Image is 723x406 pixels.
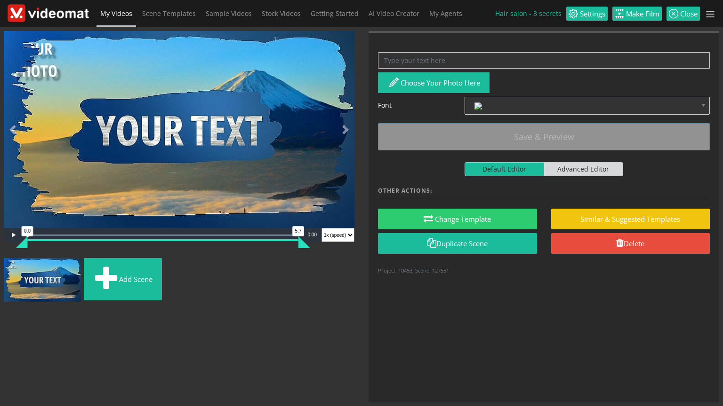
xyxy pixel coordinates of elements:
span: Stock Videos [262,9,301,18]
a: Duplicate Scene [378,233,537,254]
div: 5.7 [292,226,305,236]
a: Make Film [612,7,662,21]
label: Font [371,97,458,115]
span: Settings [578,10,605,17]
a: Settings [566,7,608,21]
div: Progress Bar [27,234,298,236]
small: Project: 10453; Scene: 127551 [378,267,449,274]
span: Sample Videos [206,9,252,18]
span: Scene Templates [142,9,196,18]
span: Make Film [624,10,659,17]
span: Default Editor [465,163,544,176]
button: similar & suggested templates [551,209,710,230]
img: index.php [474,102,482,109]
div: 0.0 [21,226,33,236]
button: Add scene [84,258,162,300]
span: Close [678,10,698,17]
button: Play [4,228,23,242]
a: Close [667,7,700,21]
li: Hair salon - 3 secrets [495,0,566,27]
div: Video Player [4,31,354,228]
span: 0:00 [308,232,317,237]
span: AI Video Creator [369,9,419,18]
span: My Videos [100,9,132,18]
button: Change Template [378,209,537,230]
img: Theme-Logo [8,4,89,22]
span: My Agents [429,9,462,18]
span: Getting Started [311,9,359,18]
span: [PERSON_NAME] Sans All Languages [474,100,683,111]
span: Advanced Editor [544,163,623,176]
button: Save & Preview [378,123,710,150]
button: Choose your photo here [378,72,490,94]
h4: Other actions: [378,187,710,199]
a: Delete [551,233,710,254]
